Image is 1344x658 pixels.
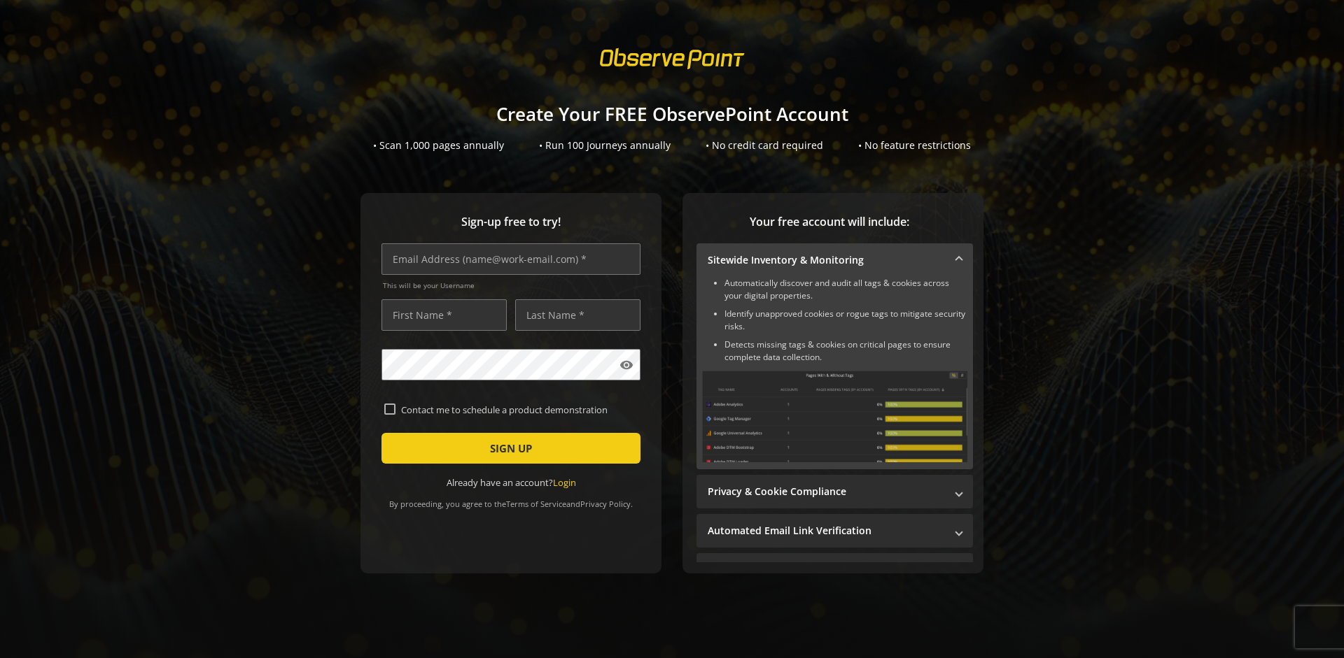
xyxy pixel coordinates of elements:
mat-panel-title: Automated Email Link Verification [708,524,945,538]
div: By proceeding, you agree to the and . [381,489,640,509]
span: SIGN UP [490,436,532,461]
span: This will be your Username [383,280,640,290]
input: First Name * [381,299,507,331]
a: Privacy Policy [580,499,631,509]
div: • No credit card required [706,138,823,152]
mat-expansion-panel-header: Sitewide Inventory & Monitoring [696,243,973,277]
mat-expansion-panel-header: Privacy & Cookie Compliance [696,475,973,508]
a: Terms of Service [506,499,566,509]
div: • No feature restrictions [858,138,971,152]
div: • Scan 1,000 pages annually [373,138,504,152]
label: Contact me to schedule a product demonstration [395,403,638,416]
div: • Run 100 Journeys annually [539,138,671,152]
mat-expansion-panel-header: Automated Email Link Verification [696,514,973,548]
a: Login [553,476,576,489]
mat-icon: visibility [619,358,633,372]
li: Identify unapproved cookies or rogue tags to mitigate security risks. [724,308,967,333]
input: Last Name * [515,299,640,331]
span: Sign-up free to try! [381,214,640,230]
mat-panel-title: Privacy & Cookie Compliance [708,485,945,499]
div: Already have an account? [381,476,640,489]
span: Your free account will include: [696,214,962,230]
input: Email Address (name@work-email.com) * [381,243,640,275]
mat-panel-title: Sitewide Inventory & Monitoring [708,253,945,267]
li: Automatically discover and audit all tags & cookies across your digital properties. [724,277,967,302]
li: Detects missing tags & cookies on critical pages to ensure complete data collection. [724,338,967,364]
div: Sitewide Inventory & Monitoring [696,277,973,469]
button: SIGN UP [381,433,640,464]
mat-expansion-panel-header: Performance Monitoring with Web Vitals [696,553,973,587]
img: Sitewide Inventory & Monitoring [702,371,967,462]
